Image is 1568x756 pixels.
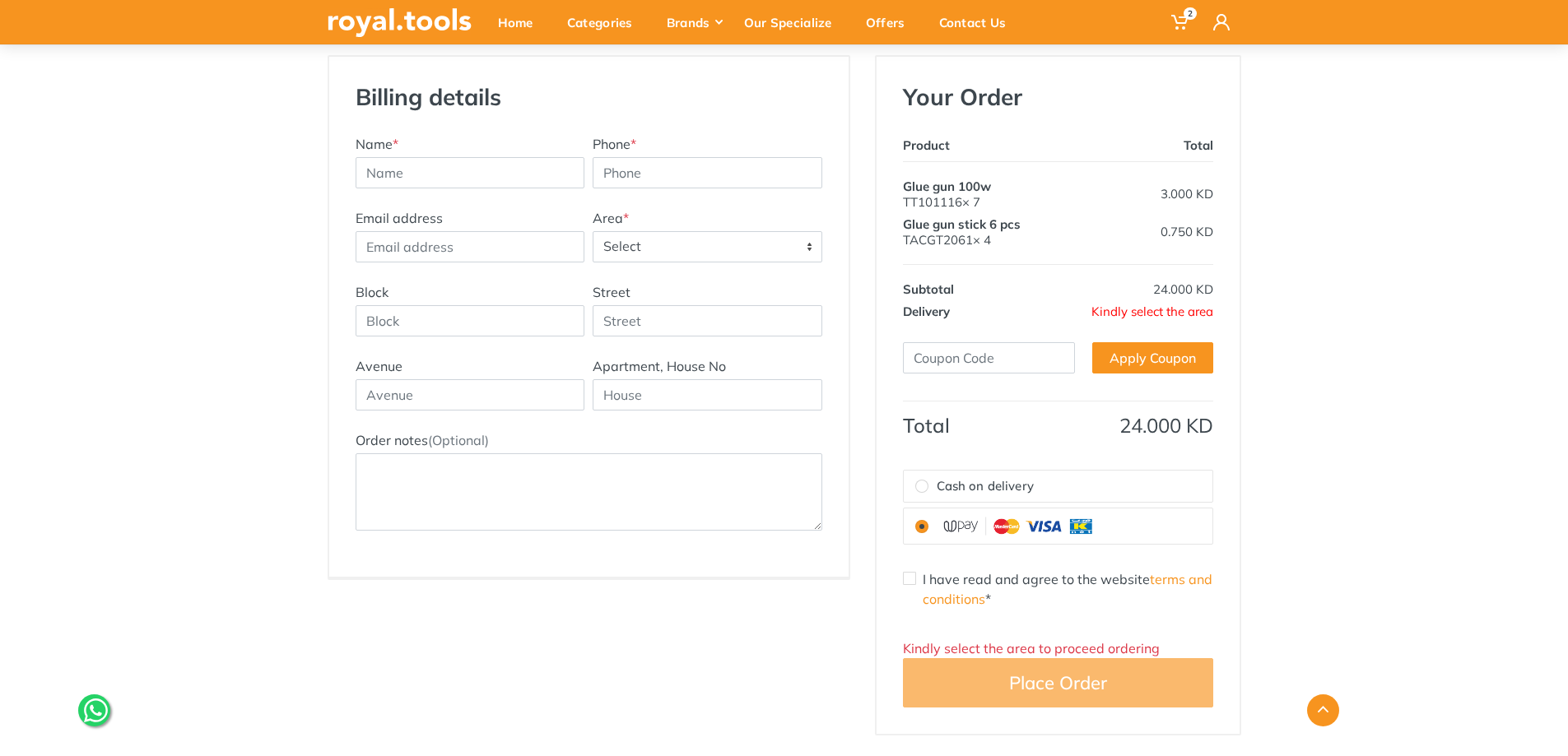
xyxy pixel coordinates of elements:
[356,134,398,154] label: Name
[356,356,402,376] label: Avenue
[903,179,991,194] span: Glue gun 100w
[937,477,1034,496] span: Cash on delivery
[593,379,822,410] input: House
[593,282,630,302] label: Street
[356,379,585,410] input: Avenue
[923,569,1213,609] label: I have read and agree to the website *
[903,342,1075,373] input: Coupon Code
[428,432,489,448] span: (Optional)
[1091,304,1213,319] span: Kindly select the area
[903,213,1091,265] td: TACGT2061× 4
[593,134,636,154] label: Phone
[356,282,389,302] label: Block
[593,208,629,228] label: Area
[1119,413,1213,438] span: 24.000 KD
[593,157,822,188] input: Phone
[593,305,822,336] input: Street
[937,515,1101,537] img: upay.png
[903,216,1021,232] span: Glue gun stick 6 pcs
[928,5,1029,39] div: Contact Us
[356,430,489,450] label: Order notes
[351,83,589,111] h3: Billing details
[593,356,726,376] label: Apartment, House No
[655,5,733,39] div: Brands
[903,134,1091,162] th: Product
[593,231,822,262] span: Select
[328,8,472,37] img: royal.tools Logo
[903,640,1160,656] span: Kindly select the area to proceed ordering
[903,401,1091,437] th: Total
[1092,342,1213,373] a: Apply Coupon
[733,5,854,39] div: Our Specialize
[1091,134,1213,162] th: Total
[903,658,1213,707] button: Place Order
[1091,186,1213,202] div: 3.000 KD
[903,300,1091,322] th: Delivery
[356,305,585,336] input: Block
[1184,7,1197,20] span: 2
[903,264,1091,300] th: Subtotal
[903,83,1213,111] h3: Your Order
[593,232,821,262] span: Select
[556,5,655,39] div: Categories
[903,161,1091,213] td: TT101116× 7
[1091,264,1213,300] td: 24.000 KD
[356,208,443,228] label: Email address
[356,231,585,262] input: Email address
[854,5,928,39] div: Offers
[1091,224,1213,239] div: 0.750 KD
[486,5,556,39] div: Home
[356,157,585,188] input: Name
